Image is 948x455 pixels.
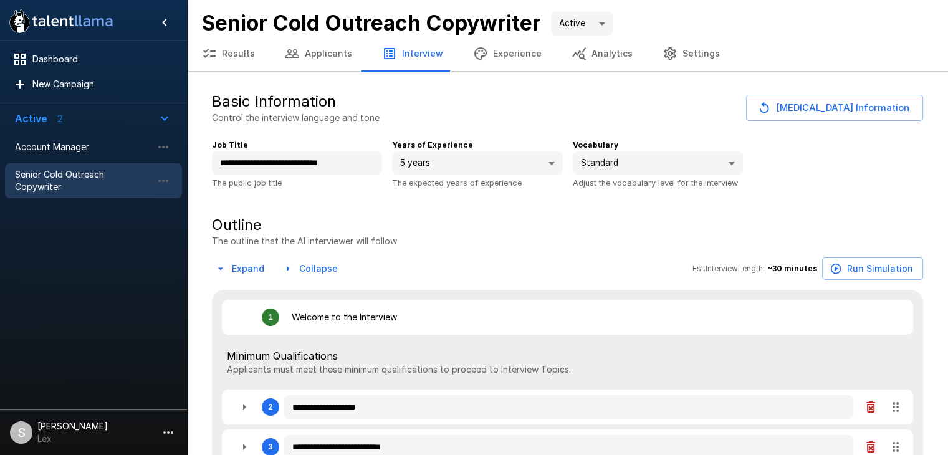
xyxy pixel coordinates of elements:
[212,257,269,280] button: Expand
[212,92,336,112] h5: Basic Information
[746,95,923,121] button: [MEDICAL_DATA] Information
[292,311,397,323] p: Welcome to the Interview
[573,151,743,175] div: Standard
[458,36,557,71] button: Experience
[269,403,273,411] div: 2
[212,235,397,247] p: The outline that the AI interviewer will follow
[270,36,367,71] button: Applicants
[551,12,613,36] div: Active
[269,313,273,322] div: 1
[212,140,248,150] b: Job Title
[573,140,618,150] b: Vocabulary
[557,36,648,71] button: Analytics
[269,443,273,451] div: 3
[692,262,765,275] span: Est. Interview Length:
[573,176,743,189] p: Adjust the vocabulary level for the interview
[212,215,397,235] h5: Outline
[392,151,562,175] div: 5 years
[222,390,913,424] div: 2
[187,36,270,71] button: Results
[648,36,735,71] button: Settings
[767,264,817,273] b: ~ 30 minutes
[212,112,380,124] p: Control the interview language and tone
[392,176,562,189] p: The expected years of experience
[367,36,458,71] button: Interview
[227,363,908,376] p: Applicants must meet these minimum qualifications to proceed to Interview Topics.
[212,176,382,189] p: The public job title
[392,140,473,150] b: Years of Experience
[202,10,541,36] b: Senior Cold Outreach Copywriter
[227,348,908,363] span: Minimum Qualifications
[822,257,923,280] button: Run Simulation
[279,257,343,280] button: Collapse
